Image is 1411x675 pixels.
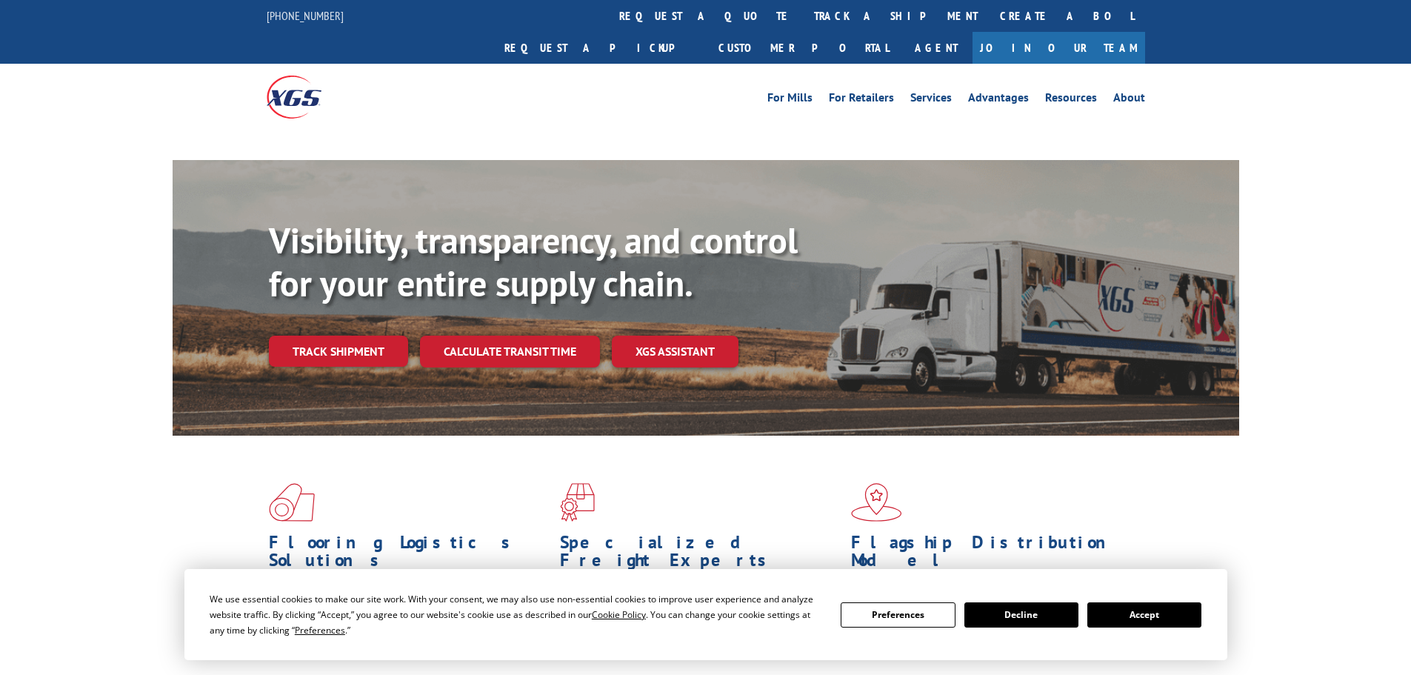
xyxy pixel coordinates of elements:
[973,32,1145,64] a: Join Our Team
[707,32,900,64] a: Customer Portal
[210,591,823,638] div: We use essential cookies to make our site work. With your consent, we may also use non-essential ...
[184,569,1227,660] div: Cookie Consent Prompt
[269,533,549,576] h1: Flooring Logistics Solutions
[968,92,1029,108] a: Advantages
[295,624,345,636] span: Preferences
[964,602,1078,628] button: Decline
[829,92,894,108] a: For Retailers
[560,483,595,522] img: xgs-icon-focused-on-flooring-red
[612,336,738,368] a: XGS ASSISTANT
[493,32,707,64] a: Request a pickup
[269,336,408,367] a: Track shipment
[1045,92,1097,108] a: Resources
[269,483,315,522] img: xgs-icon-total-supply-chain-intelligence-red
[269,217,798,306] b: Visibility, transparency, and control for your entire supply chain.
[910,92,952,108] a: Services
[851,483,902,522] img: xgs-icon-flagship-distribution-model-red
[420,336,600,368] a: Calculate transit time
[267,8,344,23] a: [PHONE_NUMBER]
[900,32,973,64] a: Agent
[851,533,1131,576] h1: Flagship Distribution Model
[592,608,646,621] span: Cookie Policy
[767,92,813,108] a: For Mills
[560,533,840,576] h1: Specialized Freight Experts
[1087,602,1201,628] button: Accept
[841,602,955,628] button: Preferences
[1113,92,1145,108] a: About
